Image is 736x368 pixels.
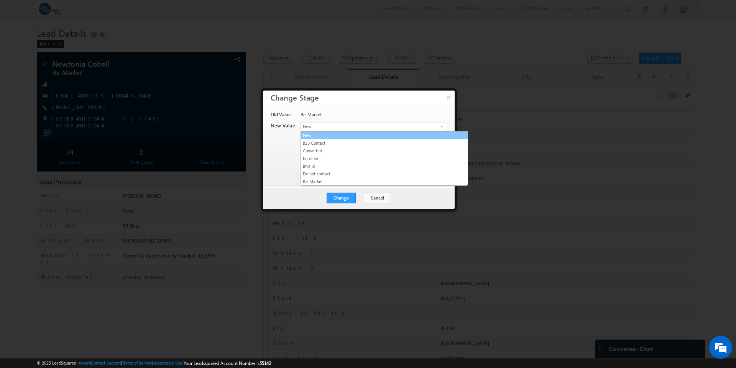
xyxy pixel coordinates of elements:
div: Old Value [271,111,296,122]
a: Re-Market [301,178,468,185]
span: New [301,123,421,130]
a: Converted [301,147,468,154]
span: © 2025 LeadSquared | | | | | [37,360,271,367]
span: 55142 [260,360,271,366]
textarea: Type your message and hit 'Enter' [10,71,140,230]
a: New [301,122,446,131]
a: Acceptable Use [153,360,182,365]
a: About [79,360,90,365]
a: New [301,132,468,139]
button: Cancel [364,193,391,203]
div: Chat with us now [40,40,129,50]
a: Contact Support [91,360,121,365]
ul: New [301,131,468,186]
div: Re-Market [301,111,445,122]
a: Invalid [301,163,468,170]
a: B2B Contact [301,140,468,147]
a: Enrolled [301,155,468,162]
em: Start Chat [104,236,139,247]
h3: Change Stage [271,91,455,104]
div: New Value [271,122,296,133]
span: Your Leadsquared Account Number is [184,360,271,366]
a: Terms of Service [122,360,152,365]
button: Change [327,193,356,203]
button: × [442,91,455,104]
div: Minimize live chat window [126,4,144,22]
a: Do not contact [301,170,468,177]
img: d_60004797649_company_0_60004797649 [13,40,32,50]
